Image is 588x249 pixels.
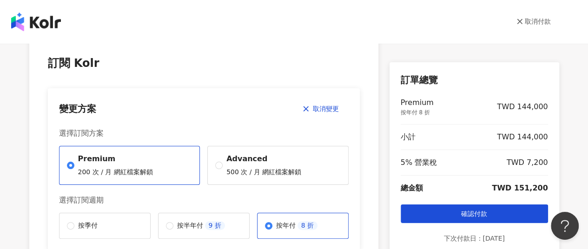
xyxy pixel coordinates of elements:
span: 取消變更 [313,105,339,112]
p: Premium [401,98,434,108]
p: 選擇訂閱方案 [59,128,349,138]
p: 按半年付 [177,221,203,230]
img: logo [11,13,61,31]
p: 變更方案 [59,102,96,115]
p: Advanced [226,154,301,164]
p: 小計 [401,132,416,142]
p: TWD 144,000 [497,102,548,112]
p: 訂閱 Kolr [48,57,360,70]
p: TWD 7,200 [507,157,548,168]
p: 按季付 [78,221,98,230]
button: 取消變更 [293,99,349,118]
p: 總金額 [401,183,423,193]
span: 確認付款 [461,210,487,217]
p: 500 次 / 月 網紅檔案解鎖 [226,168,301,177]
p: 按年付 [276,221,296,230]
p: 下次付款日：[DATE] [401,234,548,243]
p: 訂單總覽 [401,73,548,86]
p: 5% 營業稅 [401,157,437,168]
p: Premium [78,154,153,164]
p: 8 折 [297,221,317,230]
a: 取消付款 [516,17,551,26]
p: 按年付 8 折 [401,109,434,117]
p: TWD 151,200 [492,183,548,193]
p: 選擇訂閱週期 [59,195,349,205]
button: 確認付款 [401,204,548,223]
p: TWD 144,000 [497,132,548,142]
p: 9 折 [205,221,225,230]
iframe: Help Scout Beacon - Open [551,212,579,240]
p: 200 次 / 月 網紅檔案解鎖 [78,168,153,177]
